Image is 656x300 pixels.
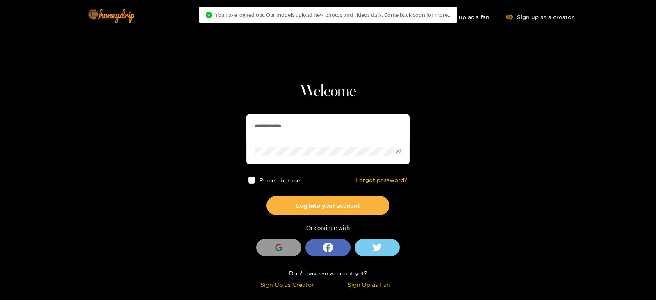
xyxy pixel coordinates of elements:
span: eye-invisible [396,149,401,154]
a: Sign up as a creator [506,14,574,20]
div: Sign Up as Fan [330,280,408,289]
div: Sign Up as Creator [248,280,326,289]
div: Or continue with [246,223,410,233]
a: Forgot password? [355,177,408,184]
h1: Welcome [246,82,410,102]
a: Sign up as a fan [433,14,490,20]
button: Log into your account [266,196,389,215]
span: check-circle [206,12,212,18]
span: Remember me [260,177,301,183]
span: You have logged out. Our models upload new photos and videos daily. Come back soon for more.. [215,11,450,18]
div: Don't have an account yet? [246,268,410,278]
